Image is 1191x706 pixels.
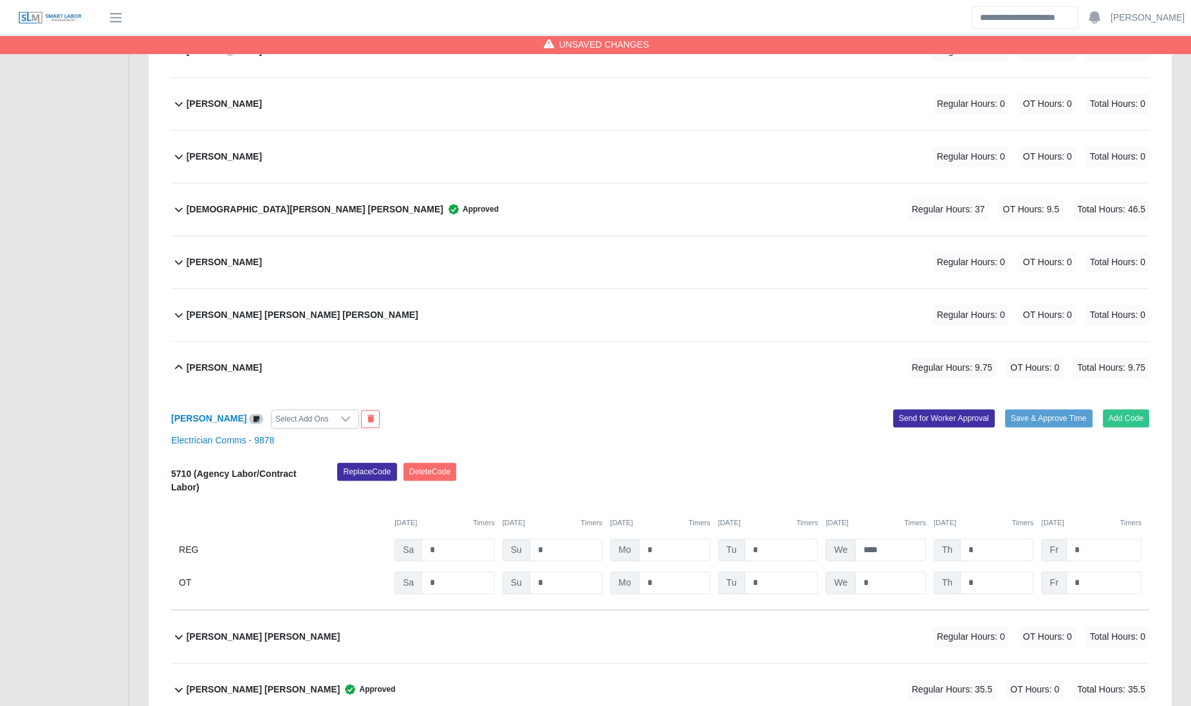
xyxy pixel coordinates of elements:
[718,571,745,594] span: Tu
[1111,11,1185,24] a: [PERSON_NAME]
[1086,146,1149,167] span: Total Hours: 0
[1086,252,1149,273] span: Total Hours: 0
[1019,304,1076,326] span: OT Hours: 0
[187,255,262,269] b: [PERSON_NAME]
[933,304,1009,326] span: Regular Hours: 0
[187,203,443,216] b: [DEMOGRAPHIC_DATA][PERSON_NAME] [PERSON_NAME]
[688,517,710,528] button: Timers
[171,183,1149,236] button: [DEMOGRAPHIC_DATA][PERSON_NAME] [PERSON_NAME] Approved Regular Hours: 37 OT Hours: 9.5 Total Hour...
[473,517,495,528] button: Timers
[908,357,996,378] span: Regular Hours: 9.75
[179,539,387,561] div: REG
[972,6,1078,29] input: Search
[1012,517,1034,528] button: Timers
[187,361,262,375] b: [PERSON_NAME]
[908,199,989,220] span: Regular Hours: 37
[1041,571,1066,594] span: Fr
[718,517,818,528] div: [DATE]
[934,571,961,594] span: Th
[394,539,422,561] span: Sa
[1073,357,1149,378] span: Total Hours: 9.75
[171,289,1149,341] button: [PERSON_NAME] [PERSON_NAME] [PERSON_NAME] Regular Hours: 0 OT Hours: 0 Total Hours: 0
[934,517,1034,528] div: [DATE]
[187,308,418,322] b: [PERSON_NAME] [PERSON_NAME] [PERSON_NAME]
[1086,304,1149,326] span: Total Hours: 0
[337,463,396,481] button: ReplaceCode
[187,683,340,696] b: [PERSON_NAME] [PERSON_NAME]
[18,11,82,25] img: SLM Logo
[394,517,495,528] div: [DATE]
[503,571,530,594] span: Su
[1006,357,1063,378] span: OT Hours: 0
[580,517,602,528] button: Timers
[1073,679,1149,700] span: Total Hours: 35.5
[403,463,457,481] button: DeleteCode
[1019,93,1076,115] span: OT Hours: 0
[187,630,340,644] b: [PERSON_NAME] [PERSON_NAME]
[1019,252,1076,273] span: OT Hours: 0
[171,435,274,445] a: Electrician Comms - 9878
[1086,626,1149,647] span: Total Hours: 0
[610,539,639,561] span: Mo
[1006,679,1063,700] span: OT Hours: 0
[394,571,422,594] span: Sa
[171,413,246,423] a: [PERSON_NAME]
[1005,409,1093,427] button: Save & Approve Time
[1086,93,1149,115] span: Total Hours: 0
[718,539,745,561] span: Tu
[187,150,262,163] b: [PERSON_NAME]
[1103,409,1150,427] button: Add Code
[610,571,639,594] span: Mo
[249,413,263,423] a: View/Edit Notes
[503,539,530,561] span: Su
[797,517,818,528] button: Timers
[503,517,603,528] div: [DATE]
[908,679,996,700] span: Regular Hours: 35.5
[272,410,333,428] div: Select Add Ons
[610,517,710,528] div: [DATE]
[361,410,380,428] button: End Worker & Remove from the Timesheet
[934,539,961,561] span: Th
[1120,517,1141,528] button: Timers
[933,252,1009,273] span: Regular Hours: 0
[171,236,1149,288] button: [PERSON_NAME] Regular Hours: 0 OT Hours: 0 Total Hours: 0
[1041,539,1066,561] span: Fr
[933,146,1009,167] span: Regular Hours: 0
[559,38,649,51] span: Unsaved Changes
[340,683,395,696] span: Approved
[826,517,926,528] div: [DATE]
[171,342,1149,394] button: [PERSON_NAME] Regular Hours: 9.75 OT Hours: 0 Total Hours: 9.75
[1073,199,1149,220] span: Total Hours: 46.5
[826,539,856,561] span: We
[171,78,1149,130] button: [PERSON_NAME] Regular Hours: 0 OT Hours: 0 Total Hours: 0
[933,626,1009,647] span: Regular Hours: 0
[171,469,297,492] b: 5710 (Agency Labor/Contract Labor)
[999,199,1063,220] span: OT Hours: 9.5
[187,97,262,111] b: [PERSON_NAME]
[179,571,387,594] div: OT
[933,93,1009,115] span: Regular Hours: 0
[1041,517,1141,528] div: [DATE]
[904,517,926,528] button: Timers
[893,409,995,427] button: Send for Worker Approval
[171,611,1149,663] button: [PERSON_NAME] [PERSON_NAME] Regular Hours: 0 OT Hours: 0 Total Hours: 0
[443,203,499,216] span: Approved
[826,571,856,594] span: We
[1019,626,1076,647] span: OT Hours: 0
[171,131,1149,183] button: [PERSON_NAME] Regular Hours: 0 OT Hours: 0 Total Hours: 0
[1019,146,1076,167] span: OT Hours: 0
